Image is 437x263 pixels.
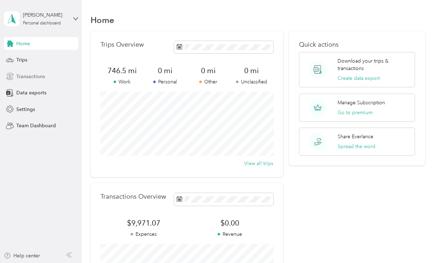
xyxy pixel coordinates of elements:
span: Trips [16,56,27,64]
iframe: Everlance-gr Chat Button Frame [397,223,437,263]
div: [PERSON_NAME] [23,11,67,19]
button: Spread the word [338,143,375,150]
span: Home [16,40,30,47]
p: Work [100,78,144,86]
span: $9,971.07 [100,218,187,228]
p: Download your trips & transactions [338,57,410,72]
span: Team Dashboard [16,122,56,129]
button: View all trips [244,160,273,167]
button: Help center [4,252,40,259]
span: 0 mi [144,66,187,76]
h1: Home [91,16,114,24]
span: Settings [16,106,35,113]
button: Create data export [338,75,380,82]
div: Personal dashboard [23,21,61,25]
span: Transactions [16,73,45,80]
p: Expenses [100,230,187,238]
span: 0 mi [230,66,273,76]
p: Personal [144,78,187,86]
p: Share Everlance [338,133,373,140]
p: Revenue [187,230,273,238]
p: Transactions Overview [100,193,166,200]
button: Go to premium [338,109,373,116]
span: 746.5 mi [100,66,144,76]
span: Data exports [16,89,46,97]
p: Quick actions [299,41,415,48]
p: Unclassified [230,78,273,86]
p: Manage Subscription [338,99,385,106]
p: Other [187,78,230,86]
p: Trips Overview [100,41,144,48]
span: 0 mi [187,66,230,76]
span: $0.00 [187,218,273,228]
